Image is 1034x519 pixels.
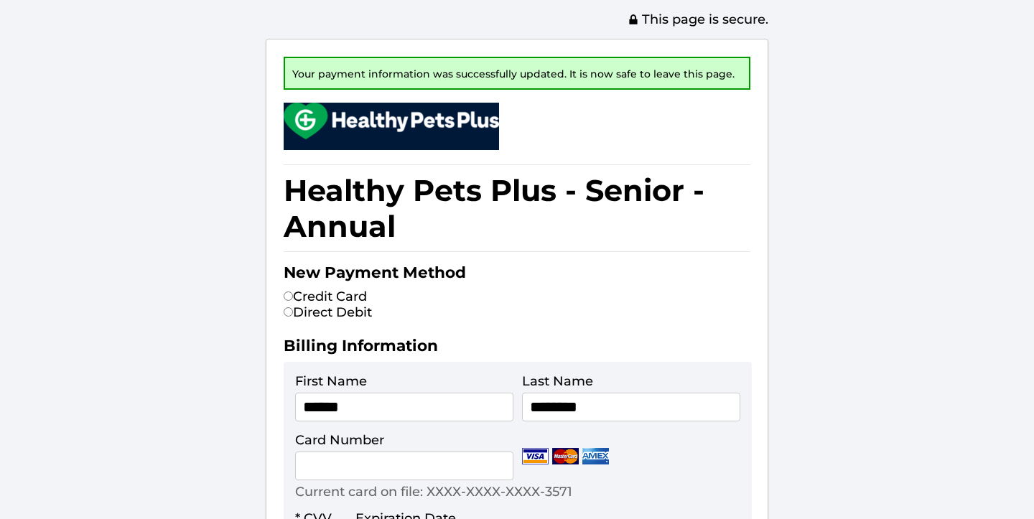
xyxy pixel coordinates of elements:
label: Last Name [522,373,593,389]
label: Card Number [295,432,384,448]
span: This page is secure. [628,11,768,27]
label: First Name [295,373,367,389]
h1: Healthy Pets Plus - Senior - Annual [284,164,750,252]
label: Direct Debit [284,304,372,320]
h2: Billing Information [284,336,750,362]
img: Amex [582,448,609,464]
p: Current card on file: XXXX-XXXX-XXXX-3571 [295,484,572,500]
input: Credit Card [284,291,293,301]
img: Mastercard [552,448,579,464]
label: Credit Card [284,289,367,304]
img: Visa [522,448,549,464]
input: Direct Debit [284,307,293,317]
span: Your payment information was successfully updated. It is now safe to leave this page. [292,67,735,80]
h2: New Payment Method [284,263,750,289]
img: small.png [284,103,499,139]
